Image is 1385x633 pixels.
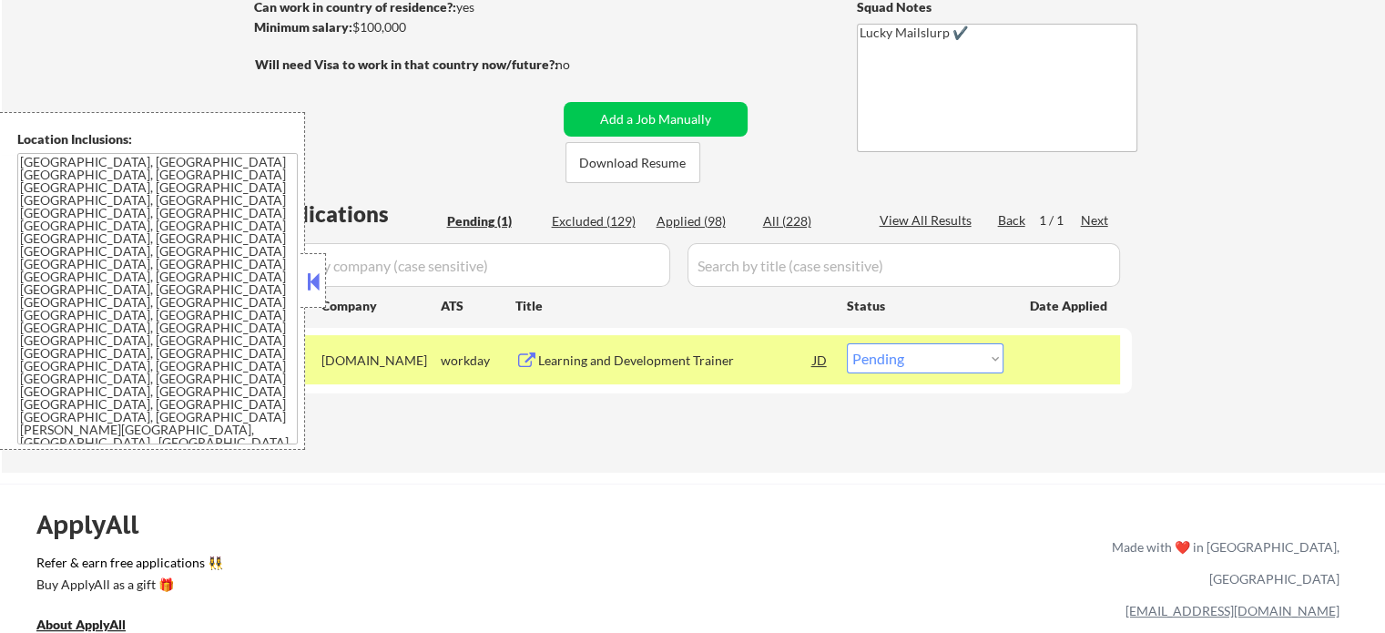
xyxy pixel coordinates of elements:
[1030,297,1110,315] div: Date Applied
[564,102,748,137] button: Add a Job Manually
[447,212,538,230] div: Pending (1)
[254,18,557,36] div: $100,000
[36,556,731,576] a: Refer & earn free applications 👯‍♀️
[847,289,1003,322] div: Status
[254,19,352,35] strong: Minimum salary:
[17,130,298,148] div: Location Inclusions:
[36,617,126,632] u: About ApplyAll
[36,509,159,540] div: ApplyAll
[763,212,854,230] div: All (228)
[565,142,700,183] button: Download Resume
[1125,603,1339,618] a: [EMAIL_ADDRESS][DOMAIN_NAME]
[515,297,830,315] div: Title
[36,576,219,598] a: Buy ApplyAll as a gift 🎁
[321,352,441,370] div: [DOMAIN_NAME]
[1105,531,1339,595] div: Made with ❤️ in [GEOGRAPHIC_DATA], [GEOGRAPHIC_DATA]
[687,243,1120,287] input: Search by title (case sensitive)
[1039,211,1081,230] div: 1 / 1
[552,212,643,230] div: Excluded (129)
[441,352,515,370] div: workday
[657,212,748,230] div: Applied (98)
[260,203,441,225] div: Applications
[538,352,813,370] div: Learning and Development Trainer
[36,578,219,591] div: Buy ApplyAll as a gift 🎁
[441,297,515,315] div: ATS
[998,211,1027,230] div: Back
[260,243,670,287] input: Search by company (case sensitive)
[1081,211,1110,230] div: Next
[555,56,607,74] div: no
[255,56,558,72] strong: Will need Visa to work in that country now/future?:
[880,211,977,230] div: View All Results
[321,297,441,315] div: Company
[811,343,830,376] div: JD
